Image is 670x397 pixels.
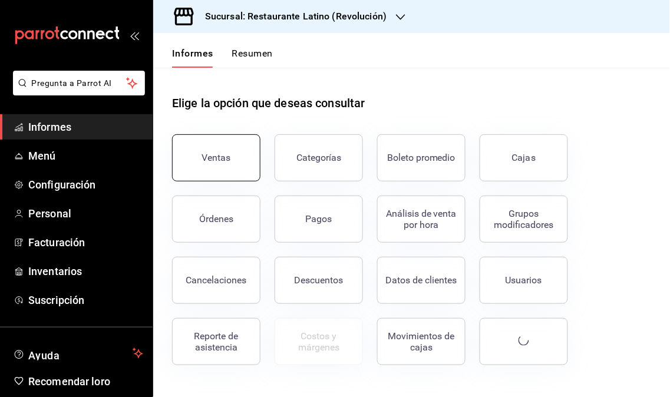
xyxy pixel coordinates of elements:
[480,196,568,243] button: Grupos modificadores
[28,121,71,133] font: Informes
[377,257,466,304] button: Datos de clientes
[194,330,239,353] font: Reporte de asistencia
[386,208,457,230] font: Análisis de venta por hora
[172,96,365,110] font: Elige la opción que deseas consultar
[28,150,56,162] font: Menú
[295,274,344,286] font: Descuentos
[388,330,455,353] font: Movimientos de cajas
[28,178,96,191] font: Configuración
[8,85,145,98] a: Pregunta a Parrot AI
[232,48,273,59] font: Resumen
[205,11,387,22] font: Sucursal: Restaurante Latino (Revolución)
[494,208,554,230] font: Grupos modificadores
[172,196,260,243] button: Órdenes
[28,236,85,249] font: Facturación
[28,375,110,388] font: Recomendar loro
[275,196,363,243] button: Pagos
[387,152,456,163] font: Boleto promedio
[506,274,542,286] font: Usuarios
[199,213,233,224] font: Órdenes
[130,31,139,40] button: abrir_cajón_menú
[186,274,247,286] font: Cancelaciones
[296,152,341,163] font: Categorías
[172,134,260,181] button: Ventas
[275,134,363,181] button: Categorías
[172,48,213,59] font: Informes
[172,257,260,304] button: Cancelaciones
[306,213,332,224] font: Pagos
[32,78,112,88] font: Pregunta a Parrot AI
[28,265,82,277] font: Inventarios
[28,349,60,362] font: Ayuda
[512,152,536,163] font: Cajas
[275,257,363,304] button: Descuentos
[377,134,466,181] button: Boleto promedio
[480,134,568,181] a: Cajas
[275,318,363,365] button: Contrata inventarios para ver este informe
[13,71,145,95] button: Pregunta a Parrot AI
[28,207,71,220] font: Personal
[386,274,457,286] font: Datos de clientes
[377,196,466,243] button: Análisis de venta por hora
[480,257,568,304] button: Usuarios
[298,330,339,353] font: Costos y márgenes
[28,294,84,306] font: Suscripción
[172,47,273,68] div: pestañas de navegación
[202,152,231,163] font: Ventas
[172,318,260,365] button: Reporte de asistencia
[377,318,466,365] button: Movimientos de cajas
